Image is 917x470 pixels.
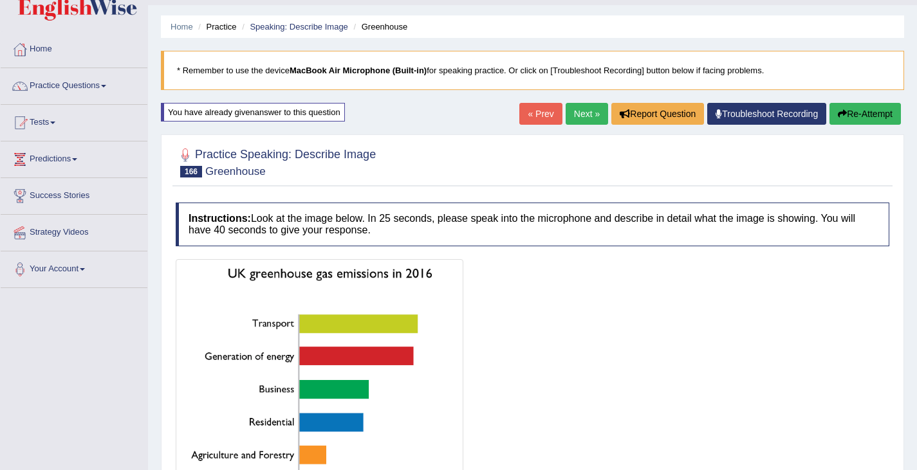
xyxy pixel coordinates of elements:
[161,103,345,122] div: You have already given answer to this question
[1,68,147,100] a: Practice Questions
[205,165,266,177] small: Greenhouse
[1,251,147,284] a: Your Account
[611,103,704,125] button: Report Question
[176,145,376,177] h2: Practice Speaking: Describe Image
[1,215,147,247] a: Strategy Videos
[1,178,147,210] a: Success Stories
[250,22,347,32] a: Speaking: Describe Image
[1,105,147,137] a: Tests
[707,103,826,125] a: Troubleshoot Recording
[189,213,251,224] b: Instructions:
[195,21,236,33] li: Practice
[180,166,202,177] span: 166
[290,66,427,75] b: MacBook Air Microphone (Built-in)
[519,103,562,125] a: « Prev
[176,203,889,246] h4: Look at the image below. In 25 seconds, please speak into the microphone and describe in detail w...
[161,51,904,90] blockquote: * Remember to use the device for speaking practice. Or click on [Troubleshoot Recording] button b...
[350,21,407,33] li: Greenhouse
[829,103,901,125] button: Re-Attempt
[566,103,608,125] a: Next »
[171,22,193,32] a: Home
[1,32,147,64] a: Home
[1,141,147,174] a: Predictions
